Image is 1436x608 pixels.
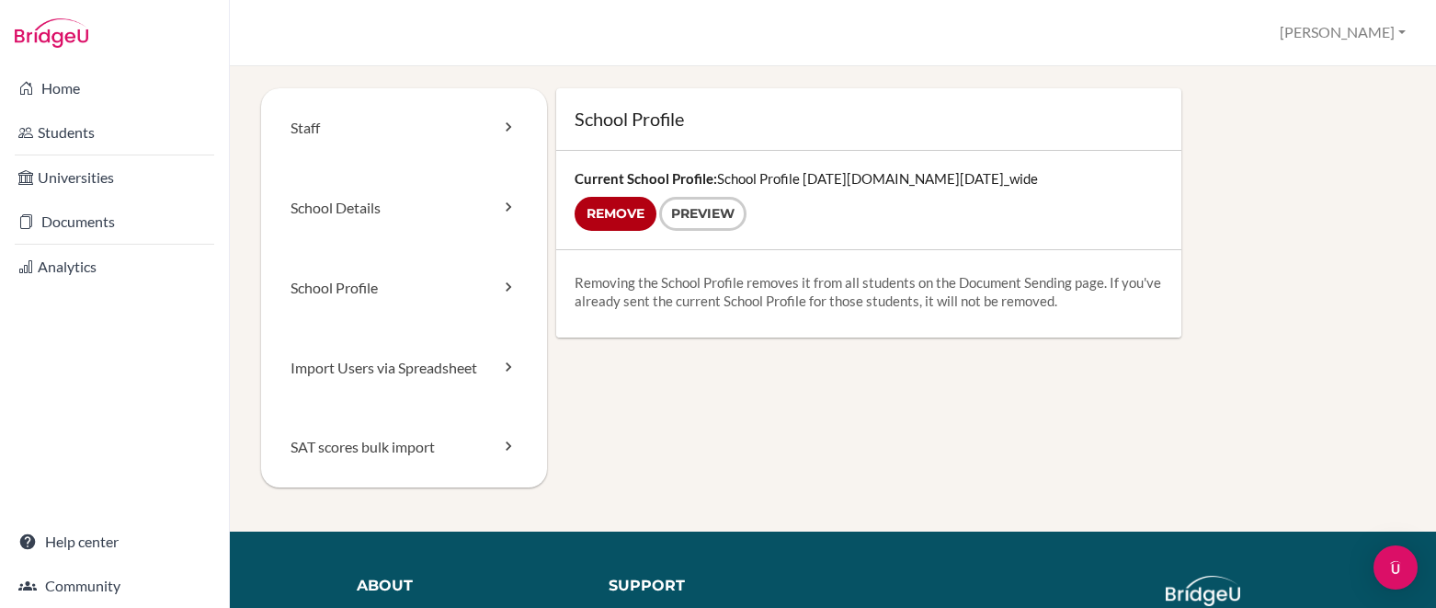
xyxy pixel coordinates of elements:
h1: School Profile [575,107,1163,132]
a: SAT scores bulk import [261,407,547,488]
a: Documents [4,203,225,240]
div: Open Intercom Messenger [1373,545,1418,590]
img: Bridge-U [15,18,88,48]
strong: Current School Profile: [575,170,717,187]
div: About [357,576,581,597]
p: Removing the School Profile removes it from all students on the Document Sending page. If you've ... [575,273,1163,310]
a: Community [4,568,225,604]
a: Staff [261,88,547,168]
a: Universities [4,159,225,196]
button: [PERSON_NAME] [1271,16,1414,50]
div: Support [609,576,818,597]
a: Preview [659,197,746,231]
img: logo_white@2x-f4f0deed5e89b7ecb1c2cc34c3e3d731f90f0f143d5ea2071677605dd97b5244.png [1166,576,1240,606]
div: School Profile [DATE][DOMAIN_NAME][DATE]_wide [556,151,1181,249]
input: Remove [575,197,656,231]
a: Analytics [4,248,225,285]
a: Students [4,114,225,151]
a: Help center [4,523,225,560]
a: School Profile [261,248,547,328]
a: School Details [261,168,547,248]
a: Import Users via Spreadsheet [261,328,547,408]
a: Home [4,70,225,107]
